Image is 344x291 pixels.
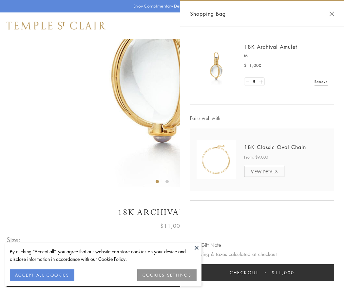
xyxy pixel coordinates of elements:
[190,10,226,18] span: Shopping Bag
[244,52,328,59] p: M
[137,269,197,281] button: COOKIES SETTINGS
[244,78,251,86] a: Set quantity to 0
[197,46,236,85] img: 18K Archival Amulet
[244,43,297,50] a: 18K Archival Amulet
[190,264,334,281] button: Checkout $11,000
[244,62,261,69] span: $11,000
[251,168,277,175] span: VIEW DETAILS
[329,11,334,16] button: Close Shopping Bag
[190,250,334,258] p: Shipping & taxes calculated at checkout
[230,269,259,276] span: Checkout
[7,22,105,29] img: Temple St. Clair
[7,207,337,218] h1: 18K Archival Amulet
[160,222,184,230] span: $11,000
[244,166,284,177] a: VIEW DETAILS
[10,248,197,263] div: By clicking “Accept all”, you agree that our website can store cookies on your device and disclos...
[258,78,264,86] a: Set quantity to 2
[244,144,306,151] a: 18K Classic Oval Chain
[190,114,334,122] span: Pairs well with
[197,140,236,179] img: N88865-OV18
[190,241,221,249] button: Add Gift Note
[7,234,21,245] span: Size:
[244,154,268,161] span: From: $9,000
[272,269,295,276] span: $11,000
[133,3,208,10] p: Enjoy Complimentary Delivery & Returns
[10,269,74,281] button: ACCEPT ALL COOKIES
[315,78,328,85] a: Remove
